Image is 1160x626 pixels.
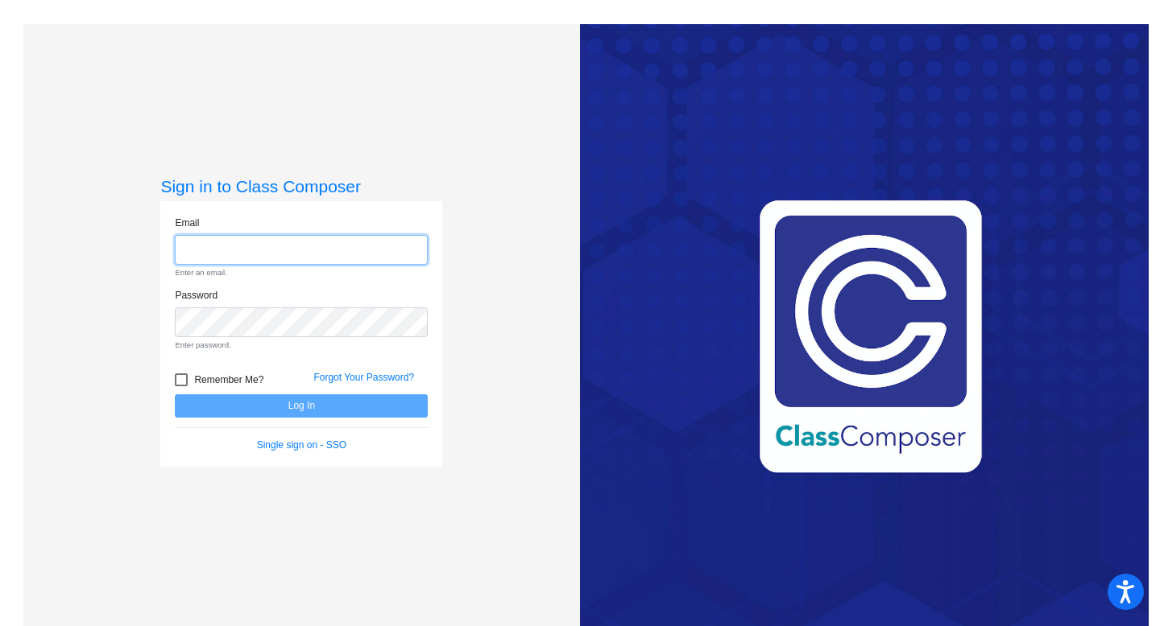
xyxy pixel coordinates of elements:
label: Password [175,288,217,303]
a: Single sign on - SSO [257,439,346,451]
span: Remember Me? [194,370,263,389]
button: Log In [175,394,428,418]
label: Email [175,216,199,230]
small: Enter an email. [175,267,428,278]
a: Forgot Your Password? [313,372,414,383]
small: Enter password. [175,340,428,351]
h3: Sign in to Class Composer [160,176,442,196]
